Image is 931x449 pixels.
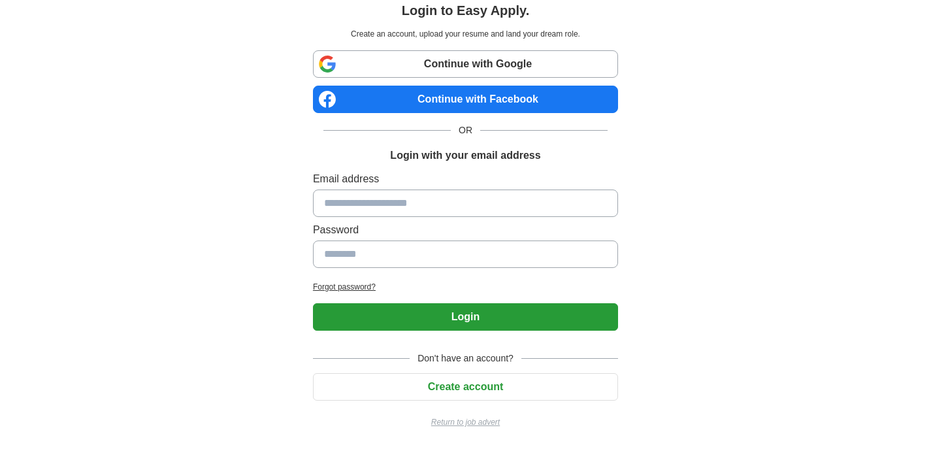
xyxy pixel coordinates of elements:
button: Login [313,303,618,331]
a: Forgot password? [313,281,618,293]
span: OR [451,124,480,137]
span: Don't have an account? [410,352,521,365]
label: Email address [313,171,618,187]
p: Create an account, upload your resume and land your dream role. [316,28,615,40]
label: Password [313,222,618,238]
a: Create account [313,381,618,392]
a: Continue with Facebook [313,86,618,113]
h1: Login with your email address [390,148,540,163]
h1: Login to Easy Apply. [402,1,530,20]
a: Continue with Google [313,50,618,78]
a: Return to job advert [313,416,618,428]
button: Create account [313,373,618,401]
